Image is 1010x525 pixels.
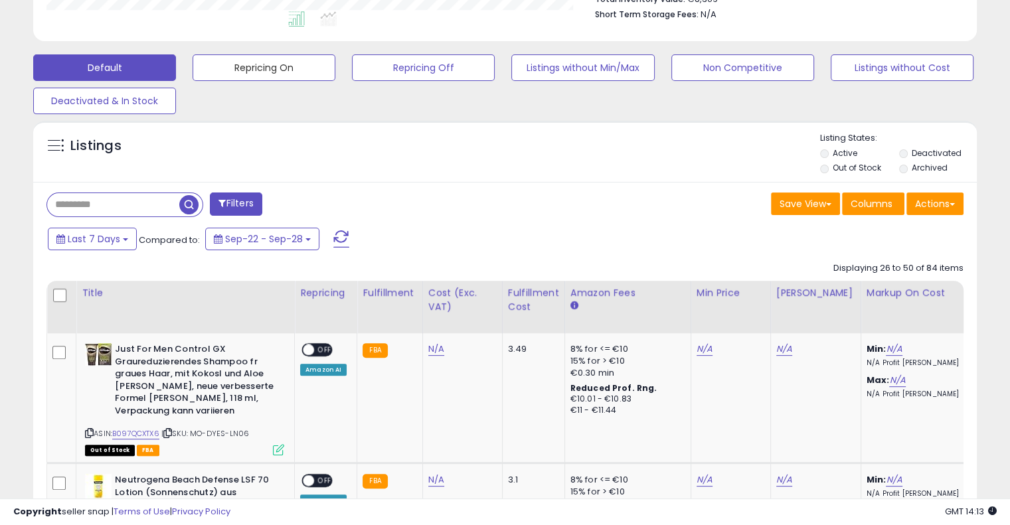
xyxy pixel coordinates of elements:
div: 8% for <= €10 [570,343,681,355]
p: Listing States: [820,132,977,145]
div: [PERSON_NAME] [776,286,855,300]
small: FBA [363,474,387,488]
div: seller snap | | [13,506,230,518]
span: OFF [314,344,335,356]
div: 8% for <= €10 [570,474,681,486]
span: Columns [851,197,892,210]
small: FBA [363,343,387,358]
div: Displaying 26 to 50 of 84 items [833,262,964,275]
button: Listings without Min/Max [511,54,654,81]
a: Privacy Policy [172,505,230,518]
div: Fulfillment Cost [508,286,559,314]
b: Reduced Prof. Rng. [570,382,657,394]
span: | SKU: MO-DYES-LN06 [161,428,249,439]
img: 417mmMQJXOL._SL40_.jpg [85,343,112,366]
b: Short Term Storage Fees: [595,9,699,20]
div: Fulfillment [363,286,416,300]
label: Deactivated [911,147,961,159]
th: The percentage added to the cost of goods (COGS) that forms the calculator for Min & Max prices. [861,281,987,333]
button: Listings without Cost [831,54,973,81]
p: N/A Profit [PERSON_NAME] [867,358,977,368]
img: 31iyUPSDEmL._SL40_.jpg [85,474,112,500]
span: Last 7 Days [68,232,120,246]
a: N/A [697,342,713,356]
button: Non Competitive [671,54,814,81]
div: Title [82,286,289,300]
span: N/A [701,8,716,21]
div: Min Price [697,286,765,300]
b: Min: [867,473,886,486]
div: €10.01 - €10.83 [570,394,681,405]
div: Repricing [300,286,351,300]
b: Just For Men Control GX Graureduzierendes Shampoo fr graues Haar, mit Kokosl und Aloe [PERSON_NAM... [115,343,276,420]
a: B097QCXTX6 [112,428,159,439]
a: Terms of Use [114,505,170,518]
a: N/A [886,473,902,487]
a: N/A [776,473,792,487]
label: Archived [911,162,947,173]
span: Compared to: [139,234,200,246]
a: N/A [428,473,444,487]
div: 15% for > €10 [570,355,681,367]
b: Max: [867,374,890,386]
div: €0.30 min [570,367,681,379]
div: €11 - €11.44 [570,405,681,416]
a: N/A [697,473,713,487]
div: 3.49 [508,343,554,355]
p: N/A Profit [PERSON_NAME] [867,390,977,399]
div: 3.1 [508,474,554,486]
small: Amazon Fees. [570,300,578,312]
div: Amazon AI [300,364,347,376]
label: Active [833,147,857,159]
span: Sep-22 - Sep-28 [225,232,303,246]
div: Markup on Cost [867,286,981,300]
button: Last 7 Days [48,228,137,250]
b: Neutrogena Beach Defense LSF 70 Lotion (Sonnenschutz) aus [GEOGRAPHIC_DATA] [115,474,276,514]
button: Actions [906,192,964,215]
h5: Listings [70,137,122,155]
button: Default [33,54,176,81]
div: Cost (Exc. VAT) [428,286,497,314]
a: N/A [889,374,905,387]
button: Deactivated & In Stock [33,88,176,114]
button: Columns [842,192,904,215]
button: Filters [210,192,262,216]
div: Amazon Fees [570,286,685,300]
span: OFF [314,475,335,487]
button: Sep-22 - Sep-28 [205,228,319,250]
a: N/A [886,342,902,356]
button: Repricing Off [352,54,495,81]
div: ASIN: [85,343,284,454]
span: 2025-10-6 14:13 GMT [945,505,997,518]
label: Out of Stock [833,162,881,173]
strong: Copyright [13,505,62,518]
b: Min: [867,342,886,355]
span: All listings that are currently out of stock and unavailable for purchase on Amazon [85,445,135,456]
a: N/A [428,342,444,356]
a: N/A [776,342,792,356]
button: Repricing On [193,54,335,81]
div: 15% for > €10 [570,486,681,498]
button: Save View [771,192,840,215]
span: FBA [137,445,159,456]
